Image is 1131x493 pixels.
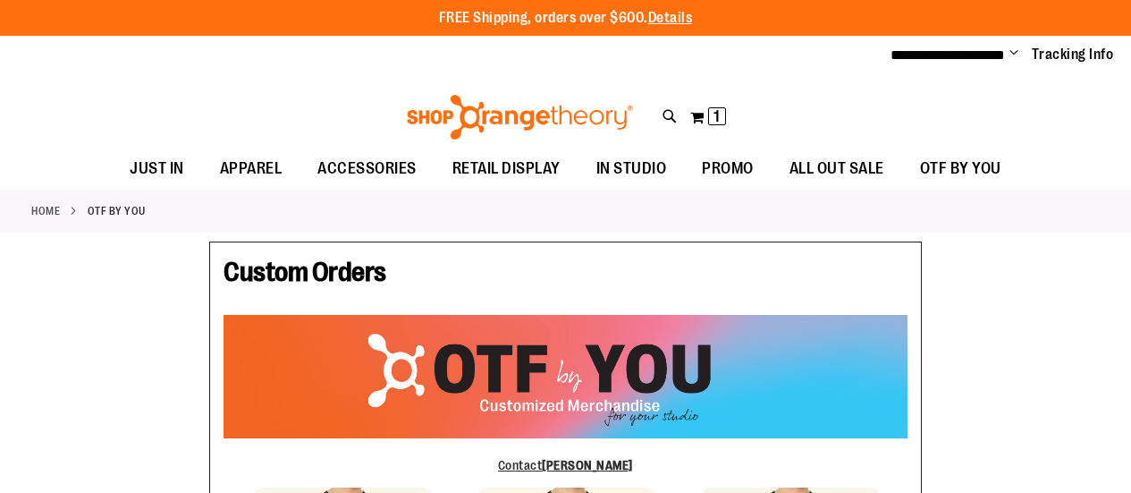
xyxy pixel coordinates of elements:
[713,107,720,125] span: 1
[542,458,633,472] b: [PERSON_NAME]
[1009,46,1018,64] button: Account menu
[317,149,417,189] span: ACCESSORIES
[702,149,754,189] span: PROMO
[1032,45,1114,64] a: Tracking Info
[648,10,693,26] a: Details
[596,149,667,189] span: IN STUDIO
[220,149,283,189] span: APPAREL
[224,256,907,297] h1: Custom Orders
[498,458,633,472] a: Contact[PERSON_NAME]
[439,8,693,29] p: FREE Shipping, orders over $600.
[130,149,184,189] span: JUST IN
[224,315,907,438] img: OTF Custom Orders
[789,149,884,189] span: ALL OUT SALE
[88,203,146,219] strong: OTF By You
[920,149,1001,189] span: OTF BY YOU
[452,149,561,189] span: RETAIL DISPLAY
[404,95,636,140] img: Shop Orangetheory
[31,203,60,219] a: Home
